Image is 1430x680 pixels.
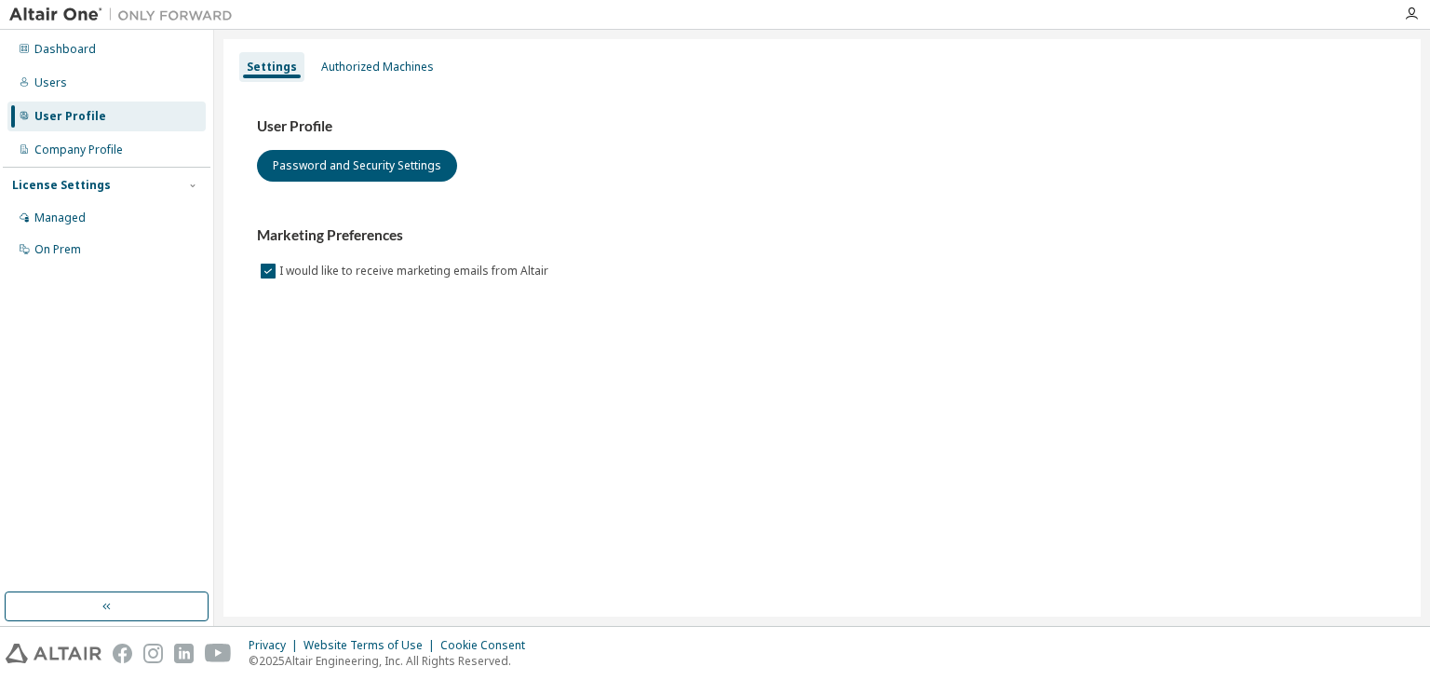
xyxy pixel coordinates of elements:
[174,644,194,663] img: linkedin.svg
[34,211,86,225] div: Managed
[34,109,106,124] div: User Profile
[9,6,242,24] img: Altair One
[143,644,163,663] img: instagram.svg
[249,653,536,669] p: © 2025 Altair Engineering, Inc. All Rights Reserved.
[321,60,434,75] div: Authorized Machines
[304,638,440,653] div: Website Terms of Use
[205,644,232,663] img: youtube.svg
[257,117,1387,136] h3: User Profile
[34,242,81,257] div: On Prem
[247,60,297,75] div: Settings
[257,150,457,182] button: Password and Security Settings
[34,143,123,157] div: Company Profile
[249,638,304,653] div: Privacy
[279,260,552,282] label: I would like to receive marketing emails from Altair
[113,644,132,663] img: facebook.svg
[6,644,101,663] img: altair_logo.svg
[12,178,111,193] div: License Settings
[440,638,536,653] div: Cookie Consent
[34,42,96,57] div: Dashboard
[34,75,67,90] div: Users
[257,226,1387,245] h3: Marketing Preferences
